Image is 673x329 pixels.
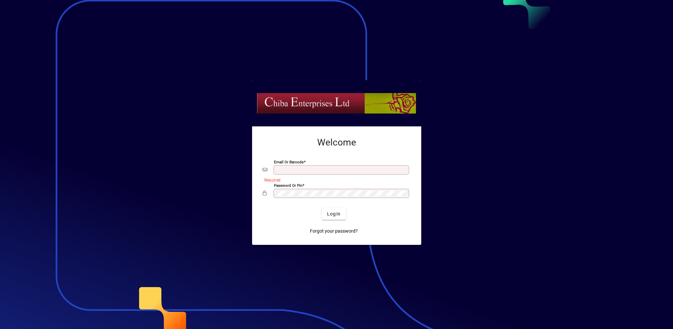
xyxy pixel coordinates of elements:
[264,176,405,183] mat-error: Required
[307,225,360,237] a: Forgot your password?
[310,228,358,235] span: Forgot your password?
[327,211,341,217] span: Login
[274,160,304,164] mat-label: Email or Barcode
[274,183,302,188] mat-label: Password or Pin
[322,208,346,220] button: Login
[263,137,411,148] h2: Welcome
